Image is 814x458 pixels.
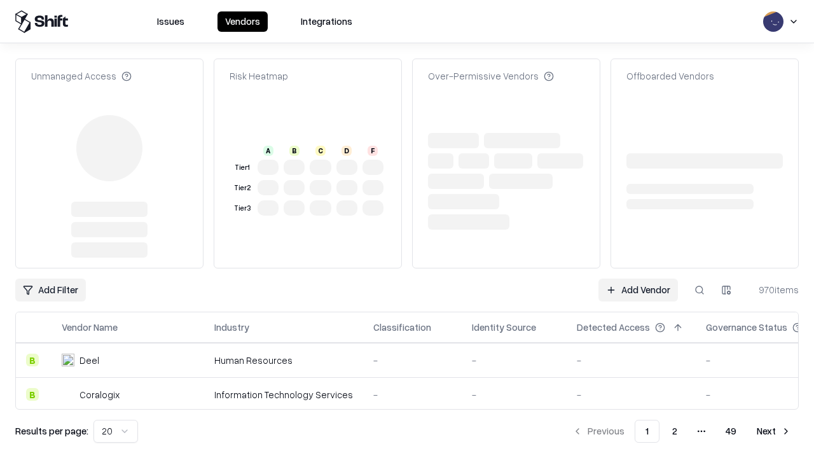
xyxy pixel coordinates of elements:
div: B [26,354,39,366]
div: Detected Access [577,321,650,334]
div: Classification [373,321,431,334]
div: Information Technology Services [214,388,353,401]
button: 2 [662,420,687,443]
div: Unmanaged Access [31,69,132,83]
div: B [26,388,39,401]
div: Tier 1 [232,162,252,173]
div: A [263,146,273,156]
img: Deel [62,354,74,366]
p: Results per page: [15,424,88,438]
div: - [373,388,452,401]
div: - [373,354,452,367]
div: Human Resources [214,354,353,367]
div: C [315,146,326,156]
div: B [289,146,300,156]
div: Industry [214,321,249,334]
img: Coralogix [62,388,74,401]
div: D [341,146,352,156]
div: 970 items [748,283,799,296]
div: Coralogix [79,388,120,401]
div: Risk Heatmap [230,69,288,83]
div: F [368,146,378,156]
button: Issues [149,11,192,32]
div: - [577,354,686,367]
button: Next [749,420,799,443]
div: Vendor Name [62,321,118,334]
a: Add Vendor [598,279,678,302]
div: Deel [79,354,99,367]
button: 1 [635,420,659,443]
div: Identity Source [472,321,536,334]
div: - [472,388,556,401]
div: - [472,354,556,367]
button: Integrations [293,11,360,32]
nav: pagination [565,420,799,443]
div: Tier 2 [232,183,252,193]
button: Add Filter [15,279,86,302]
div: Governance Status [706,321,787,334]
div: - [577,388,686,401]
div: Tier 3 [232,203,252,214]
button: Vendors [217,11,268,32]
div: Over-Permissive Vendors [428,69,554,83]
button: 49 [715,420,747,443]
div: Offboarded Vendors [626,69,714,83]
